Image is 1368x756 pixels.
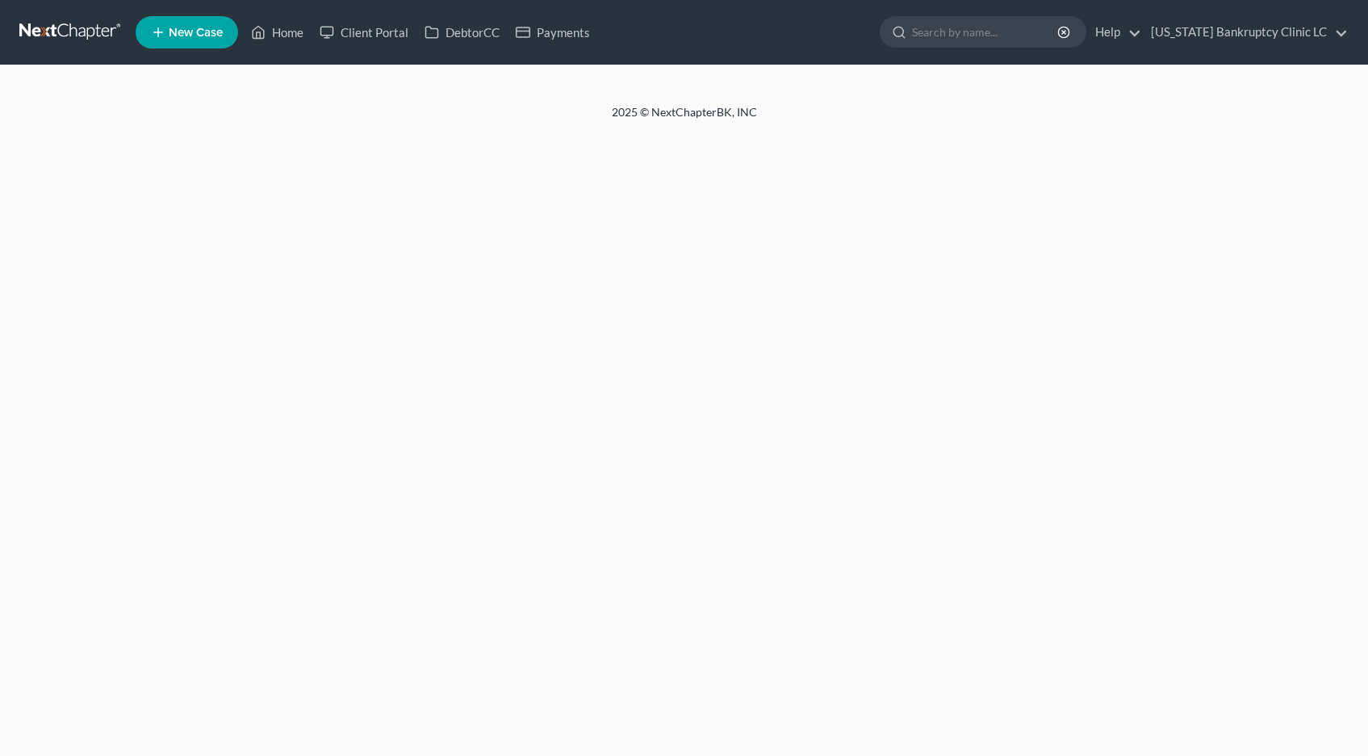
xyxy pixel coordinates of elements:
span: New Case [169,27,223,39]
a: Help [1087,18,1141,47]
a: Payments [508,18,598,47]
div: 2025 © NextChapterBK, INC [224,104,1144,133]
a: [US_STATE] Bankruptcy Clinic LC [1143,18,1348,47]
input: Search by name... [912,17,1060,47]
a: Client Portal [312,18,416,47]
a: DebtorCC [416,18,508,47]
a: Home [243,18,312,47]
